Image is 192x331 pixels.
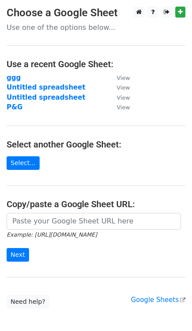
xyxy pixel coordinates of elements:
[108,103,130,111] a: View
[7,139,185,150] h4: Select another Google Sheet:
[7,295,49,309] a: Need help?
[7,103,22,111] a: P&G
[7,213,181,230] input: Paste your Google Sheet URL here
[117,104,130,111] small: View
[7,94,85,101] a: Untitled spreadsheet
[7,23,185,32] p: Use one of the options below...
[7,231,97,238] small: Example: [URL][DOMAIN_NAME]
[108,83,130,91] a: View
[108,74,130,82] a: View
[117,94,130,101] small: View
[117,84,130,91] small: View
[108,94,130,101] a: View
[7,74,21,82] a: ggg
[131,296,185,304] a: Google Sheets
[7,248,29,262] input: Next
[7,7,185,19] h3: Choose a Google Sheet
[7,83,85,91] a: Untitled spreadsheet
[7,59,185,69] h4: Use a recent Google Sheet:
[7,156,40,170] a: Select...
[117,75,130,81] small: View
[7,199,185,209] h4: Copy/paste a Google Sheet URL:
